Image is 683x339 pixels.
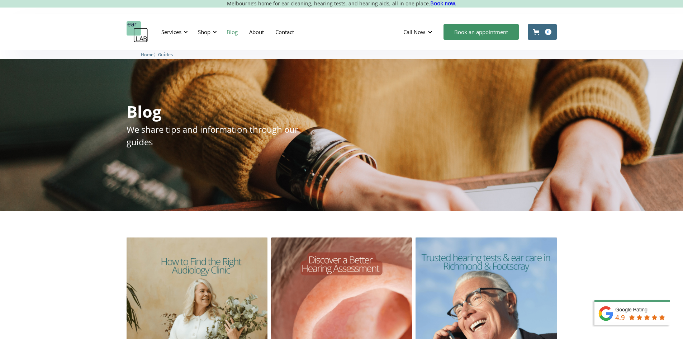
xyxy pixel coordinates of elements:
a: Blog [221,22,243,42]
span: Home [141,52,153,57]
a: About [243,22,270,42]
div: Call Now [403,28,425,36]
a: home [127,21,148,43]
li: 〉 [141,51,158,58]
div: Services [161,28,181,36]
div: Call Now [398,21,440,43]
a: Open cart [528,24,557,40]
div: Shop [194,21,219,43]
div: 0 [545,29,551,35]
div: Services [157,21,190,43]
a: Home [141,51,153,58]
span: Guides [158,52,173,57]
a: Contact [270,22,300,42]
a: Book an appointment [444,24,519,40]
p: We share tips and information through our guides [127,123,317,148]
a: Guides [158,51,173,58]
div: Shop [198,28,210,36]
h1: Blog [127,103,161,119]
